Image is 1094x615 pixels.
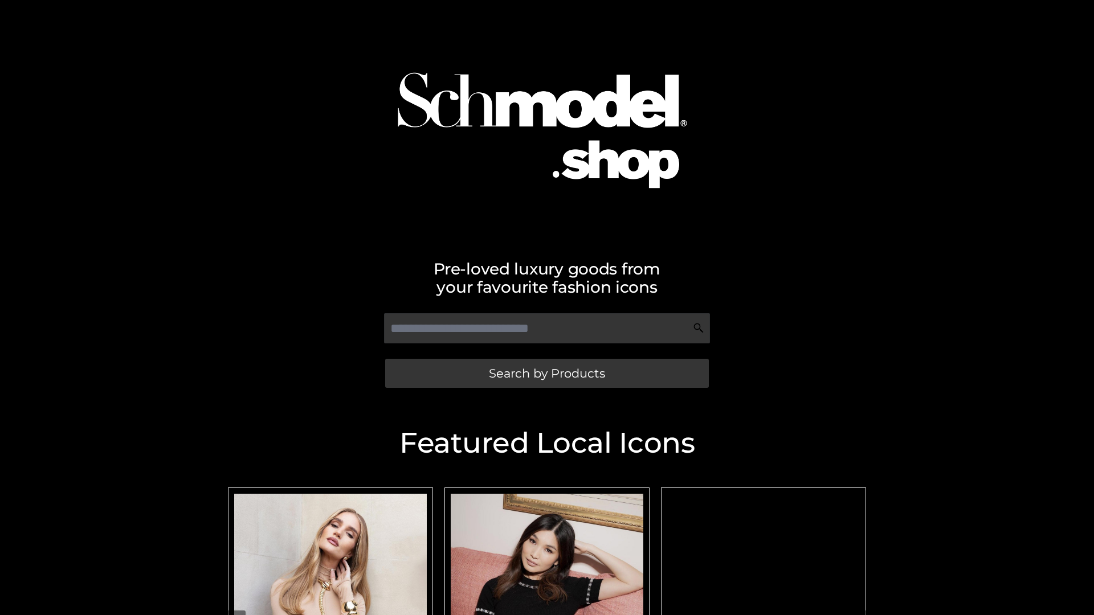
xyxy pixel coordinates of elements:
[222,429,872,457] h2: Featured Local Icons​
[222,260,872,296] h2: Pre-loved luxury goods from your favourite fashion icons
[693,322,704,334] img: Search Icon
[489,367,605,379] span: Search by Products
[385,359,709,388] a: Search by Products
